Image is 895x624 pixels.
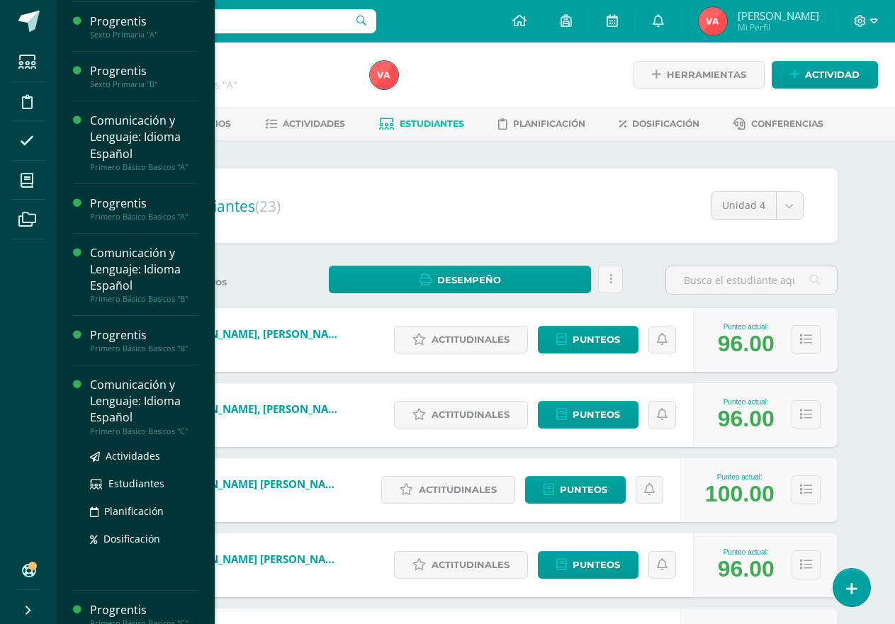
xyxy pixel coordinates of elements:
[173,341,343,353] span: 19MAH01
[173,416,343,428] span: 25SSAG
[173,327,343,341] a: [PERSON_NAME], [PERSON_NAME]
[111,58,353,78] h1: Progrentis
[90,212,198,222] div: Primero Básico Basicos "A"
[525,476,626,504] a: Punteos
[255,196,281,216] span: (23)
[733,113,823,135] a: Conferencias
[498,113,585,135] a: Planificación
[265,113,345,135] a: Actividades
[667,62,746,88] span: Herramientas
[538,401,638,429] a: Punteos
[419,477,497,503] span: Actitudinales
[619,113,699,135] a: Dosificación
[90,30,198,40] div: Sexto Primaria "A"
[90,448,198,464] a: Actividades
[329,266,592,293] a: Desempeño
[90,245,198,294] div: Comunicación y Lenguaje: Idioma Español
[538,326,638,353] a: Punteos
[394,401,528,429] a: Actitudinales
[394,551,528,579] a: Actitudinales
[560,477,607,503] span: Punteos
[90,113,198,161] div: Comunicación y Lenguaje: Idioma Español
[513,118,585,129] span: Planificación
[718,548,775,556] div: Punteo actual:
[90,162,198,172] div: Primero Básico Basicos "A"
[394,326,528,353] a: Actitudinales
[705,473,775,481] div: Punteo actual:
[738,8,819,23] span: [PERSON_NAME]
[90,327,198,344] div: Progrentis
[370,61,398,89] img: 5ef59e455bde36dc0487bc51b4dad64e.png
[111,78,353,91] div: Primero Básico Basicos 'A'
[103,532,160,545] span: Dosificación
[432,327,510,353] span: Actitudinales
[173,491,343,503] span: 19AAD01
[90,377,198,436] a: Comunicación y Lenguaje: Idioma EspañolPrimero Básico Basicos "C"
[90,294,198,304] div: Primero Básico Basicos "B"
[538,551,638,579] a: Punteos
[90,13,198,30] div: Progrentis
[718,556,775,582] div: 96.00
[437,267,501,293] span: Desempeño
[573,402,620,428] span: Punteos
[432,402,510,428] span: Actitudinales
[718,406,775,432] div: 96.00
[379,113,464,135] a: Estudiantes
[90,531,198,547] a: Dosificación
[432,552,510,578] span: Actitudinales
[705,481,775,507] div: 100.00
[718,323,775,331] div: Punteo actual:
[174,196,281,216] span: Estudiantes
[634,61,765,89] a: Herramientas
[90,13,198,40] a: ProgrentisSexto Primaria "A"
[90,63,198,89] a: ProgrentisSexto Primaria "B"
[90,503,198,519] a: Planificación
[751,118,823,129] span: Conferencias
[90,79,198,89] div: Sexto Primaria "B"
[66,9,376,33] input: Busca un usuario...
[722,192,765,219] span: Unidad 4
[772,61,878,89] a: Actividad
[90,377,198,426] div: Comunicación y Lenguaje: Idioma Español
[173,402,343,416] a: [PERSON_NAME], [PERSON_NAME]
[805,62,860,88] span: Actividad
[173,477,343,491] a: [PERSON_NAME] [PERSON_NAME]
[90,475,198,492] a: Estudiantes
[90,344,198,353] div: Primero Básico Basicos "B"
[106,449,160,463] span: Actividades
[108,477,164,490] span: Estudiantes
[632,118,699,129] span: Dosificación
[90,426,198,436] div: Primero Básico Basicos "C"
[573,327,620,353] span: Punteos
[173,552,343,566] a: [PERSON_NAME] [PERSON_NAME]
[738,21,819,33] span: Mi Perfil
[90,327,198,353] a: ProgrentisPrimero Básico Basicos "B"
[90,245,198,304] a: Comunicación y Lenguaje: Idioma EspañolPrimero Básico Basicos "B"
[381,476,515,504] a: Actitudinales
[90,63,198,79] div: Progrentis
[90,113,198,171] a: Comunicación y Lenguaje: Idioma EspañolPrimero Básico Basicos "A"
[699,7,727,35] img: 5ef59e455bde36dc0487bc51b4dad64e.png
[90,602,198,618] div: Progrentis
[104,504,164,518] span: Planificación
[90,195,198,222] a: ProgrentisPrimero Básico Basicos "A"
[718,331,775,357] div: 96.00
[573,552,620,578] span: Punteos
[718,398,775,406] div: Punteo actual:
[666,266,837,294] input: Busca el estudiante aquí...
[173,566,343,578] span: 18AAE01
[283,118,345,129] span: Actividades
[400,118,464,129] span: Estudiantes
[90,195,198,212] div: Progrentis
[711,192,803,219] a: Unidad 4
